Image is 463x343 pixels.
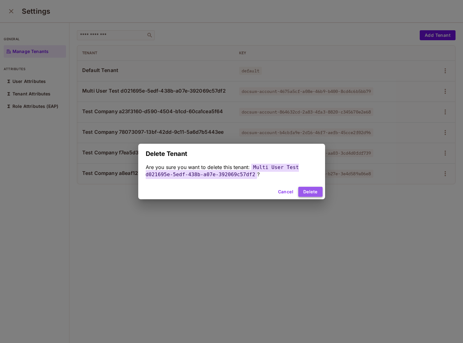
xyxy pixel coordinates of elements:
[138,144,325,164] h2: Delete Tenant
[146,164,250,170] span: Are you sure you want to delete this tenant:
[298,187,322,197] button: Delete
[146,163,299,179] span: Multi User Test d021695e-5edf-438b-a07e-392069c57df2
[146,164,318,178] div: ?
[276,187,296,197] button: Cancel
